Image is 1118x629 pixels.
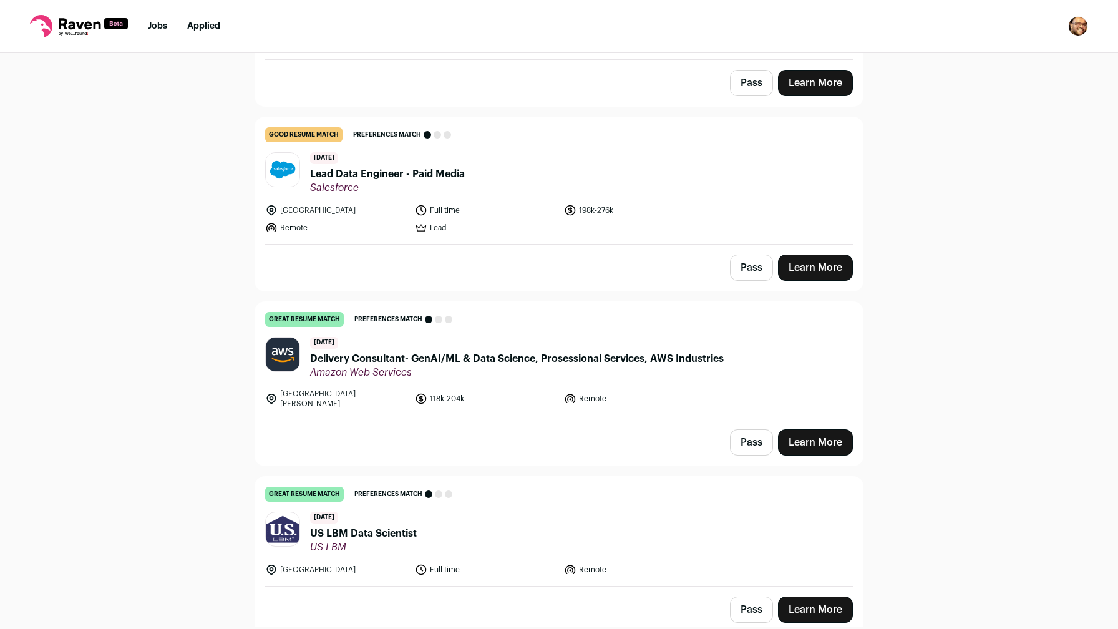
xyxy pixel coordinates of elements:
li: Lead [415,222,557,234]
button: Pass [730,255,773,281]
span: [DATE] [310,337,338,349]
span: Preferences match [353,129,421,141]
li: Remote [564,389,706,409]
span: Delivery Consultant- GenAI/ML & Data Science, Prosessional Services, AWS Industries [310,351,724,366]
li: 118k-204k [415,389,557,409]
a: great resume match Preferences match [DATE] Delivery Consultant- GenAI/ML & Data Science, Prosess... [255,302,863,419]
button: Pass [730,597,773,623]
li: [GEOGRAPHIC_DATA] [265,204,407,217]
a: Learn More [778,70,853,96]
a: Jobs [148,22,167,31]
a: Learn More [778,255,853,281]
button: Pass [730,70,773,96]
button: Pass [730,429,773,456]
span: US LBM [310,541,417,553]
img: a15e16b4a572e6d789ff6890fffe31942b924de32350d3da2095d3676c91ed56.jpg [266,153,299,187]
li: 198k-276k [564,204,706,217]
div: good resume match [265,127,343,142]
span: Amazon Web Services [310,366,724,379]
span: [DATE] [310,512,338,524]
span: Preferences match [354,488,422,500]
li: [GEOGRAPHIC_DATA][PERSON_NAME] [265,389,407,409]
span: Lead Data Engineer - Paid Media [310,167,465,182]
li: Full time [415,563,557,576]
span: Preferences match [354,313,422,326]
span: Salesforce [310,182,465,194]
img: bb4f588b6cf94b7c1bededa8483b2436d17c8f82d654138e69728bf5d75116fe.png [266,515,299,543]
li: [GEOGRAPHIC_DATA] [265,563,407,576]
button: Open dropdown [1068,16,1088,36]
div: great resume match [265,487,344,502]
li: Remote [564,563,706,576]
img: 871102-medium_jpg [1068,16,1088,36]
a: Applied [187,22,220,31]
span: US LBM Data Scientist [310,526,417,541]
img: a11044fc5a73db7429cab08e8b8ffdb841ee144be2dff187cdde6ecf1061de85.jpg [266,338,299,371]
a: Learn More [778,597,853,623]
a: great resume match Preferences match [DATE] US LBM Data Scientist US LBM [GEOGRAPHIC_DATA] Full t... [255,477,863,586]
li: Full time [415,204,557,217]
li: Remote [265,222,407,234]
a: good resume match Preferences match [DATE] Lead Data Engineer - Paid Media Salesforce [GEOGRAPHIC... [255,117,863,244]
div: great resume match [265,312,344,327]
span: [DATE] [310,152,338,164]
a: Learn More [778,429,853,456]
